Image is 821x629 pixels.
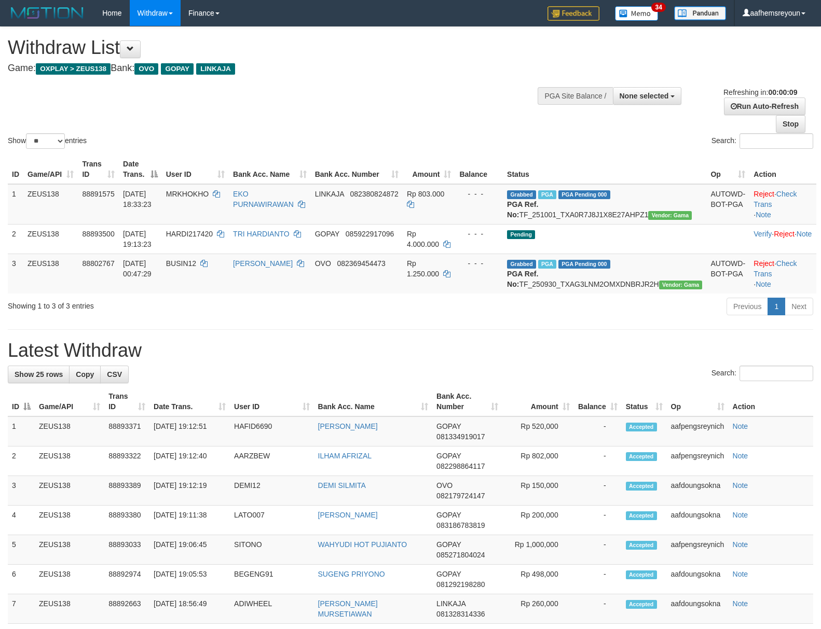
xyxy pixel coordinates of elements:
span: PGA Pending [558,190,610,199]
a: TRI HARDIANTO [233,230,290,238]
a: [PERSON_NAME] [318,422,378,430]
a: Note [733,422,748,430]
td: ZEUS138 [35,446,104,476]
td: [DATE] 19:12:19 [149,476,230,506]
a: 1 [768,298,785,315]
select: Showentries [26,133,65,149]
td: LATO007 [230,506,313,535]
a: EKO PURNAWIRAWAN [233,190,294,208]
span: [DATE] 18:33:23 [123,190,152,208]
a: Copy [69,366,101,383]
td: Rp 200,000 [502,506,573,535]
span: OVO [134,63,158,75]
span: Pending [507,230,535,239]
td: SITONO [230,535,313,565]
span: Accepted [626,423,657,431]
td: ZEUS138 [23,224,78,254]
span: Accepted [626,600,657,609]
label: Search: [711,133,813,149]
span: Vendor URL: https://trx31.1velocity.biz [659,281,703,289]
td: aafpengsreynich [667,416,729,446]
td: Rp 1,000,000 [502,535,573,565]
span: Grabbed [507,190,536,199]
span: Copy [76,370,94,379]
a: Note [733,599,748,608]
span: LINKAJA [196,63,235,75]
span: Copy 082380824872 to clipboard [350,190,398,198]
span: Copy 082179724147 to clipboard [436,492,485,500]
td: 3 [8,254,23,293]
td: ZEUS138 [23,184,78,225]
td: - [574,446,622,476]
div: - - - [459,258,499,269]
span: Copy 082298864117 to clipboard [436,462,485,470]
span: Copy 085271804024 to clipboard [436,551,485,559]
span: Marked by aafsreyleap [538,260,556,269]
a: Reject [774,230,795,238]
span: GOPAY [436,422,461,430]
th: Balance: activate to sort column ascending [574,387,622,416]
b: PGA Ref. No: [507,200,538,219]
th: Action [729,387,813,416]
span: OVO [315,259,331,268]
span: Copy 085922917096 to clipboard [346,230,394,238]
span: GOPAY [436,511,461,519]
div: PGA Site Balance / [538,87,612,105]
th: Status [503,155,706,184]
td: 3 [8,476,35,506]
th: Date Trans.: activate to sort column descending [119,155,162,184]
td: 2 [8,224,23,254]
img: Feedback.jpg [548,6,599,21]
span: [DATE] 19:13:23 [123,230,152,248]
a: Verify [754,230,772,238]
span: Copy 082369454473 to clipboard [337,259,385,268]
td: 88892663 [104,594,149,624]
a: Note [756,280,771,288]
a: WAHYUDI HOT PUJIANTO [318,540,407,549]
span: 88802767 [82,259,114,268]
label: Search: [711,366,813,381]
h1: Withdraw List [8,37,537,58]
td: 6 [8,565,35,594]
a: [PERSON_NAME] MURSETIAWAN [318,599,378,618]
td: Rp 498,000 [502,565,573,594]
td: BEGENG91 [230,565,313,594]
label: Show entries [8,133,87,149]
span: Copy 081334919017 to clipboard [436,432,485,441]
span: Accepted [626,541,657,550]
span: Copy 081328314336 to clipboard [436,610,485,618]
a: Note [733,511,748,519]
td: ZEUS138 [23,254,78,293]
td: 88893380 [104,506,149,535]
td: 88893389 [104,476,149,506]
td: - [574,476,622,506]
th: User ID: activate to sort column ascending [162,155,229,184]
td: - [574,416,622,446]
td: · · [749,224,816,254]
a: CSV [100,366,129,383]
span: 88893500 [82,230,114,238]
span: Accepted [626,570,657,579]
a: Run Auto-Refresh [724,97,805,115]
span: LINKAJA [315,190,344,198]
a: Note [797,230,812,238]
td: ZEUS138 [35,594,104,624]
td: AUTOWD-BOT-PGA [706,254,749,293]
th: Game/API: activate to sort column ascending [23,155,78,184]
input: Search: [740,366,813,381]
span: Rp 803.000 [407,190,444,198]
h1: Latest Withdraw [8,340,813,361]
a: [PERSON_NAME] [318,511,378,519]
td: [DATE] 18:56:49 [149,594,230,624]
td: aafdoungsokna [667,506,729,535]
span: 34 [651,3,665,12]
td: [DATE] 19:05:53 [149,565,230,594]
td: aafdoungsokna [667,565,729,594]
span: Copy 081292198280 to clipboard [436,580,485,589]
span: BUSIN12 [166,259,196,268]
th: Bank Acc. Name: activate to sort column ascending [229,155,311,184]
td: ZEUS138 [35,476,104,506]
td: 1 [8,184,23,225]
div: - - - [459,189,499,199]
a: Note [733,481,748,490]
